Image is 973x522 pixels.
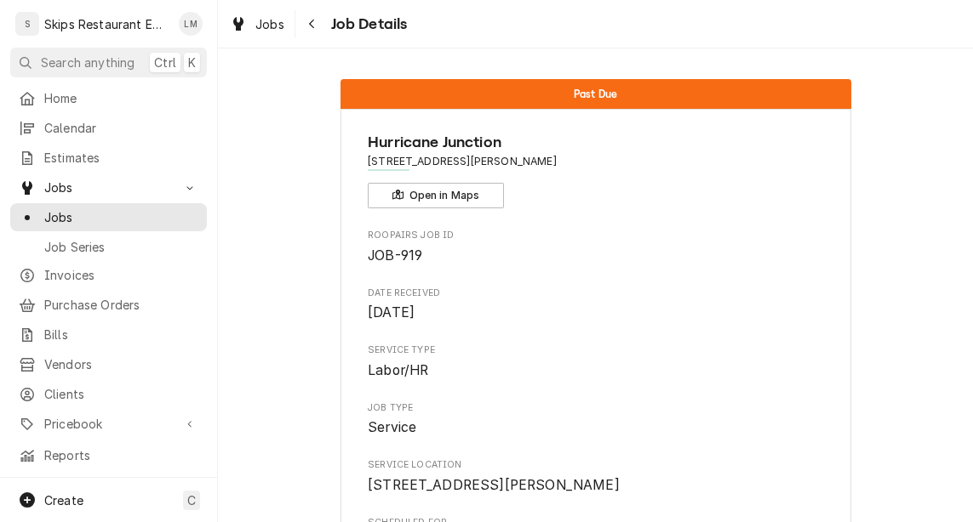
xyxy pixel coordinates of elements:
[154,54,176,71] span: Ctrl
[10,321,207,349] a: Bills
[188,54,196,71] span: K
[44,355,198,373] span: Vendors
[10,291,207,319] a: Purchase Orders
[368,458,823,472] span: Service Location
[44,415,173,433] span: Pricebook
[368,360,823,381] span: Service Type
[44,179,173,196] span: Jobs
[10,84,207,112] a: Home
[44,446,198,464] span: Reports
[10,48,207,77] button: Search anythingCtrlK
[368,131,823,154] span: Name
[179,12,203,36] div: LM
[44,208,198,226] span: Jobs
[368,131,823,208] div: Client Information
[223,10,291,38] a: Jobs
[44,266,198,284] span: Invoices
[368,417,823,438] span: Job Type
[44,385,198,403] span: Clients
[368,246,823,266] span: Roopairs Job ID
[10,203,207,231] a: Jobs
[10,441,207,469] a: Reports
[44,296,198,314] span: Purchase Orders
[368,183,504,208] button: Open in Maps
[368,154,823,169] span: Address
[299,10,326,37] button: Navigate back
[44,15,169,33] div: Skips Restaurant Equipment
[15,12,39,36] div: S
[44,119,198,137] span: Calendar
[368,287,823,300] span: Date Received
[10,261,207,289] a: Invoices
[41,54,135,71] span: Search anything
[368,287,823,323] div: Date Received
[574,88,617,99] span: Past Due
[368,343,823,380] div: Service Type
[10,350,207,378] a: Vendors
[10,410,207,438] a: Go to Pricebook
[44,149,198,167] span: Estimates
[10,144,207,172] a: Estimates
[187,491,196,509] span: C
[368,303,823,323] span: Date Received
[368,419,416,435] span: Service
[10,233,207,261] a: Job Series
[368,401,823,415] span: Job Type
[368,362,428,378] span: Labor/HR
[368,477,620,493] span: [STREET_ADDRESS][PERSON_NAME]
[368,247,422,264] span: JOB-919
[368,401,823,438] div: Job Type
[368,229,823,242] span: Roopairs Job ID
[368,343,823,357] span: Service Type
[368,229,823,265] div: Roopairs Job ID
[255,15,284,33] span: Jobs
[44,326,198,343] span: Bills
[179,12,203,36] div: Longino Monroe's Avatar
[368,475,823,496] span: Service Location
[10,114,207,142] a: Calendar
[10,173,207,201] a: Go to Jobs
[368,458,823,495] div: Service Location
[10,380,207,408] a: Clients
[44,238,198,256] span: Job Series
[326,13,408,36] span: Job Details
[341,79,851,109] div: Status
[368,304,415,321] span: [DATE]
[44,493,83,508] span: Create
[44,89,198,107] span: Home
